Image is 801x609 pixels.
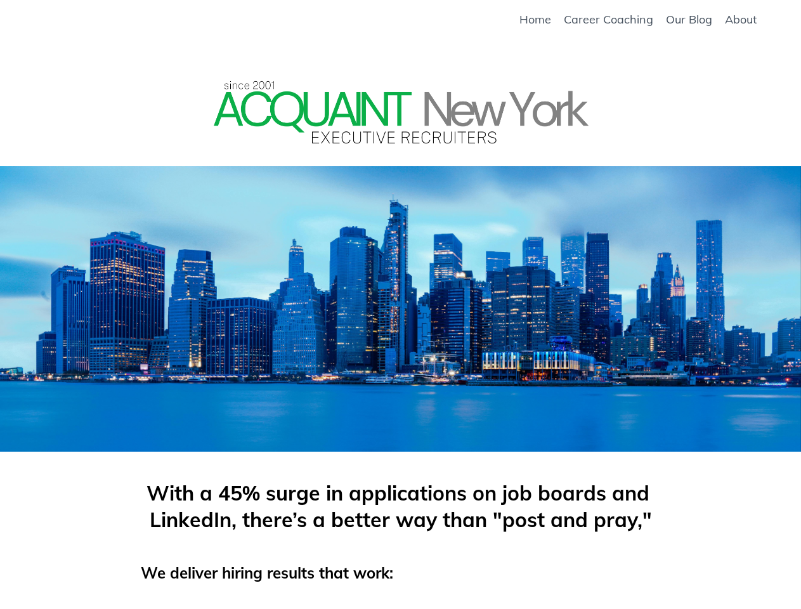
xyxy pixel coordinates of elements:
[666,13,712,27] a: Our Blog
[147,480,655,532] span: With a 45% surge in applications on job boards and LinkedIn, t
[211,76,591,148] img: Amy Cole Connect Recruiting
[141,563,393,582] strong: We deliver hiring results that work:
[250,507,652,532] span: here’s a better way than "post and pray,"
[725,13,757,27] a: About
[519,13,551,27] a: Home
[564,13,653,27] a: Career Coaching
